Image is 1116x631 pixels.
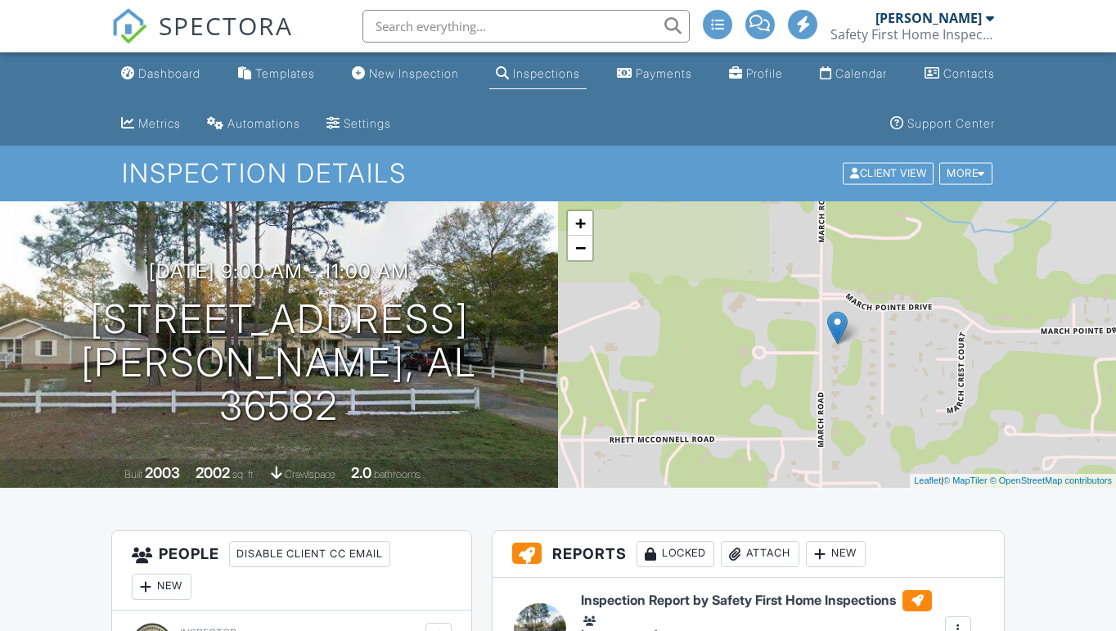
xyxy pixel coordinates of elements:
div: Attach [721,541,799,567]
a: Leaflet [914,476,941,485]
div: Dashboard [138,66,200,80]
div: 2003 [145,464,180,481]
a: Payments [610,59,699,89]
div: More [939,163,992,185]
span: crawlspace [285,468,335,480]
h3: [DATE] 9:00 am - 11:00 am [149,260,409,282]
a: Zoom out [568,236,592,260]
div: Locked [637,541,714,567]
span: bathrooms [374,468,421,480]
input: Search everything... [362,10,690,43]
h1: Inspection Details [122,159,994,187]
span: Built [124,468,142,480]
div: Disable Client CC Email [229,541,390,567]
div: Metrics [138,116,181,130]
div: Templates [255,66,315,80]
a: Templates [232,59,322,89]
div: | [910,474,1116,488]
span: sq. ft. [232,468,255,480]
a: SPECTORA [111,22,293,56]
a: Automations (Advanced) [200,109,307,139]
a: Support Center [884,109,1001,139]
img: The Best Home Inspection Software - Spectora [111,8,147,44]
a: © MapTiler [943,476,988,485]
a: Settings [320,109,398,139]
div: [PERSON_NAME] [875,10,982,26]
div: Profile [746,66,783,80]
div: New [132,574,191,600]
a: Inspections [489,59,587,89]
a: Calendar [813,59,893,89]
div: Client View [843,163,934,185]
div: Safety First Home Inspections Inc [830,26,994,43]
div: Support Center [907,116,995,130]
div: Settings [344,116,391,130]
a: Zoom in [568,211,592,236]
div: Payments [636,66,692,80]
a: Contacts [918,59,1001,89]
h1: [STREET_ADDRESS] [PERSON_NAME], AL 36582 [26,298,532,427]
a: Company Profile [722,59,790,89]
div: Contacts [943,66,995,80]
h3: People [112,531,471,611]
a: Metrics [115,109,187,139]
div: New Inspection [369,66,459,80]
div: Calendar [835,66,887,80]
a: New Inspection [345,59,466,89]
h6: Inspection Report by Safety First Home Inspections [581,590,932,611]
div: 2002 [196,464,230,481]
a: © OpenStreetMap contributors [990,476,1112,485]
h3: Reports [493,531,1004,578]
a: Client View [841,166,938,178]
div: New [806,541,866,567]
div: Inspections [513,66,580,80]
a: Dashboard [115,59,207,89]
div: 2.0 [351,464,371,481]
div: Automations [227,116,300,130]
span: SPECTORA [159,8,293,43]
